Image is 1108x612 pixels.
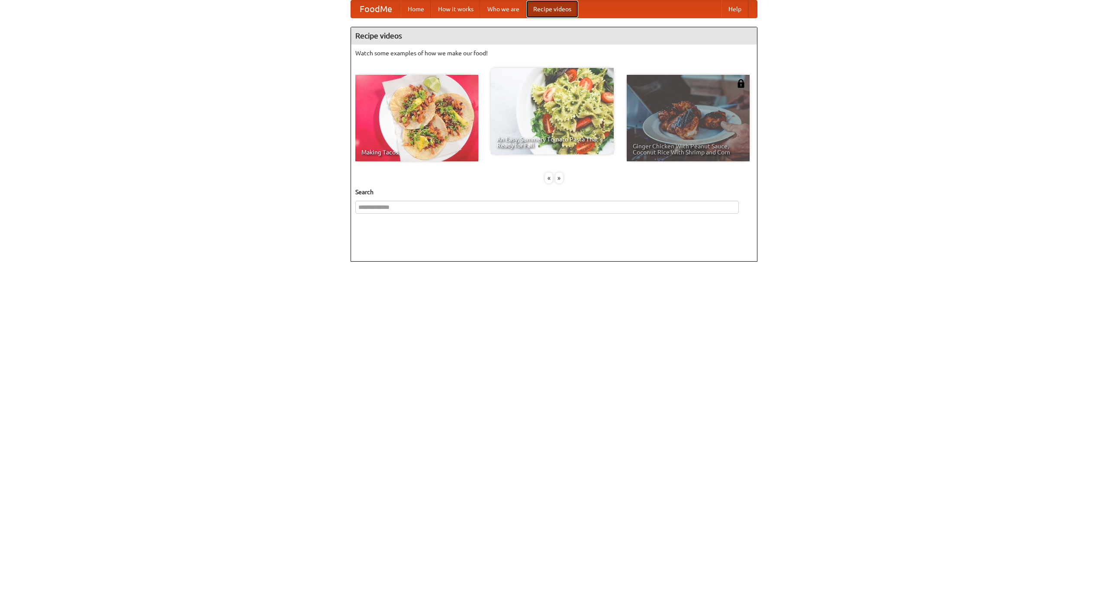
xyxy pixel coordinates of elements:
div: » [555,173,563,183]
a: An Easy, Summery Tomato Pasta That's Ready for Fall [491,68,614,154]
h5: Search [355,188,753,196]
a: Home [401,0,431,18]
a: Recipe videos [526,0,578,18]
p: Watch some examples of how we make our food! [355,49,753,58]
a: FoodMe [351,0,401,18]
span: Making Tacos [361,149,472,155]
a: Making Tacos [355,75,478,161]
img: 483408.png [737,79,745,88]
span: An Easy, Summery Tomato Pasta That's Ready for Fall [497,136,608,148]
a: How it works [431,0,480,18]
div: « [545,173,553,183]
h4: Recipe videos [351,27,757,45]
a: Who we are [480,0,526,18]
a: Help [721,0,748,18]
